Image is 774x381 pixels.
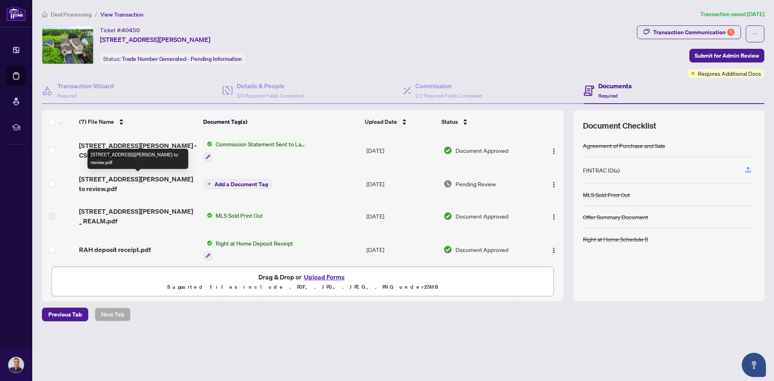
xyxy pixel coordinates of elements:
img: Profile Icon [8,357,24,373]
li: / [95,10,97,19]
article: Transaction saved [DATE] [700,10,764,19]
div: FINTRAC ID(s) [583,166,620,175]
span: Drag & Drop orUpload FormsSupported files include .PDF, .JPG, .JPEG, .PNG under25MB [52,267,553,297]
span: Submit for Admin Review [695,49,759,62]
button: Status IconRight at Home Deposit Receipt [204,239,296,260]
span: [STREET_ADDRESS][PERSON_NAME] _ REALM.pdf [79,206,197,226]
span: 40450 [122,27,140,34]
td: [DATE] [363,200,440,232]
img: Status Icon [204,139,212,148]
button: Open asap [742,353,766,377]
span: Deal Processing [51,11,92,18]
span: Document Approved [456,146,508,155]
span: Commission Statement Sent to Lawyer [212,139,308,148]
span: MLS Sold Print Out [212,211,266,220]
img: Document Status [443,245,452,254]
button: Logo [547,243,560,256]
img: Document Status [443,179,452,188]
h4: Documents [598,81,632,91]
img: logo [6,6,26,21]
img: Logo [551,247,557,254]
span: Pending Review [456,179,496,188]
button: Add a Document Tag [204,179,272,189]
span: Required [598,93,618,99]
div: Agreement of Purchase and Sale [583,141,665,150]
td: [DATE] [363,232,440,267]
span: View Transaction [100,11,144,18]
span: Document Approved [456,245,508,254]
th: Upload Date [362,110,438,133]
img: Status Icon [204,239,212,248]
span: Requires Additional Docs [698,69,761,78]
div: [STREET_ADDRESS][PERSON_NAME] to review.pdf [87,149,188,169]
th: (7) File Name [76,110,200,133]
span: Add a Document Tag [214,181,268,187]
h4: Transaction Wizard [57,81,114,91]
div: Right at Home Schedule B [583,235,648,244]
button: Status IconCommission Statement Sent to Lawyer [204,139,308,161]
div: Ticket #: [100,25,140,35]
span: Trade Number Generated - Pending Information [122,55,242,62]
div: MLS Sold Print Out [583,190,630,199]
button: Transaction Communication5 [637,25,741,39]
div: 5 [727,29,734,36]
span: 3/3 Required Fields Completed [237,93,304,99]
button: Next Tab [95,308,131,321]
button: Previous Tab [42,308,88,321]
span: (7) File Name [79,117,114,126]
h4: Commission [415,81,482,91]
th: Status [438,110,534,133]
h4: Details & People [237,81,304,91]
span: Document Checklist [583,120,656,131]
button: Logo [547,177,560,190]
img: Logo [551,214,557,220]
span: RAH deposit receipt.pdf [79,245,151,254]
img: IMG-W12213553_1.jpg [42,26,93,64]
img: Status Icon [204,211,212,220]
span: [STREET_ADDRESS][PERSON_NAME] to review.pdf [79,174,197,194]
span: [STREET_ADDRESS][PERSON_NAME] - CS to lawyer.pdf [79,141,197,160]
button: Logo [547,210,560,223]
span: Upload Date [365,117,397,126]
span: Drag & Drop or [258,272,347,282]
button: Add a Document Tag [204,179,272,189]
span: Status [441,117,458,126]
span: Right at Home Deposit Receipt [212,239,296,248]
img: Logo [551,181,557,188]
img: Document Status [443,212,452,221]
button: Submit for Admin Review [689,49,764,62]
span: [STREET_ADDRESS][PERSON_NAME] [100,35,210,44]
span: Required [57,93,77,99]
span: plus [207,182,211,186]
div: Status: [100,53,245,64]
div: Transaction Communication [653,26,734,39]
span: ellipsis [752,31,758,37]
button: Status IconMLS Sold Print Out [204,211,266,220]
p: Supported files include .PDF, .JPG, .JPEG, .PNG under 25 MB [57,282,549,292]
span: Document Approved [456,212,508,221]
td: [DATE] [363,133,440,168]
span: Previous Tab [48,308,82,321]
img: Document Status [443,146,452,155]
td: [DATE] [363,168,440,200]
img: Logo [551,148,557,155]
th: Document Tag(s) [200,110,362,133]
span: home [42,12,48,17]
span: 2/2 Required Fields Completed [415,93,482,99]
button: Logo [547,144,560,157]
div: Offer Summary Document [583,212,648,221]
button: Upload Forms [302,272,347,282]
